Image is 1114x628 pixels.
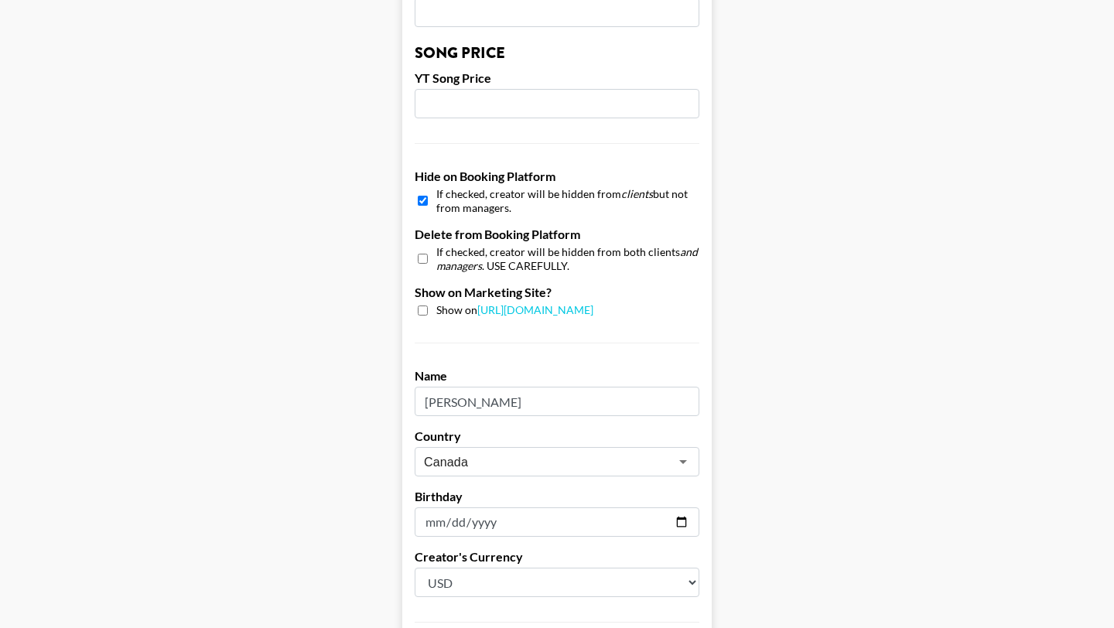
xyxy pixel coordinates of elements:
label: Creator's Currency [415,549,699,565]
label: Show on Marketing Site? [415,285,699,300]
h3: Song Price [415,46,699,61]
label: YT Song Price [415,70,699,86]
em: clients [621,187,653,200]
span: Show on [436,303,593,318]
a: [URL][DOMAIN_NAME] [477,303,593,316]
label: Name [415,368,699,384]
em: and managers [436,245,698,272]
label: Country [415,428,699,444]
span: If checked, creator will be hidden from but not from managers. [436,187,699,214]
label: Delete from Booking Platform [415,227,699,242]
span: If checked, creator will be hidden from both clients . USE CAREFULLY. [436,245,699,272]
button: Open [672,451,694,473]
label: Hide on Booking Platform [415,169,699,184]
label: Birthday [415,489,699,504]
